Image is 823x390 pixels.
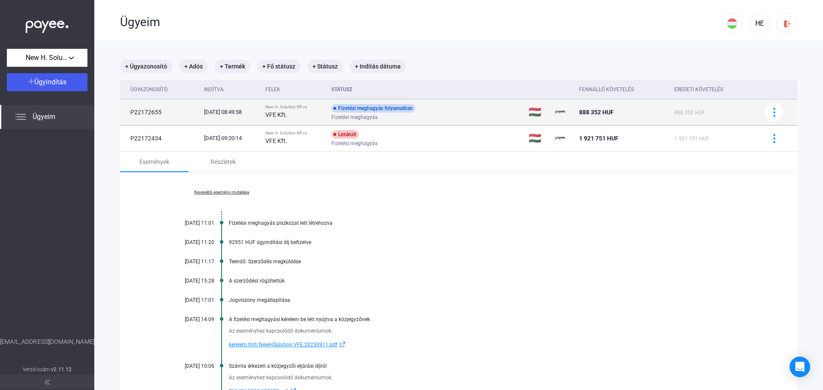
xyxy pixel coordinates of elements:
div: [DATE] 10:06 [163,363,214,369]
strong: v2.11.12 [51,366,72,372]
div: New H. Solution Kft vs [265,104,325,110]
div: [DATE] 17:01 [163,297,214,303]
div: [DATE] 11:17 [163,259,214,265]
div: Indítva [204,84,224,95]
div: Jogviszony megállapítása [229,297,754,303]
strong: VFE Kft. [265,111,287,118]
span: Fizetési meghagyás [331,112,378,122]
img: logout-red [783,19,792,28]
div: Fizetési meghagyás folyamatban [331,104,415,113]
img: plus-white.svg [28,78,34,84]
div: [DATE] 11:20 [163,239,214,245]
span: 888 352 HUF [674,110,705,116]
div: Lezárult [331,130,359,139]
td: P22172434 [120,125,201,151]
mat-chip: + Ügyazonosító [120,60,172,73]
mat-chip: + Indítás dátuma [350,60,406,73]
div: HE [752,18,767,29]
img: list.svg [15,112,26,122]
div: Felek [265,84,280,95]
button: HU [722,13,742,34]
div: [DATE] 08:49:58 [204,108,258,116]
mat-chip: + Termék [215,60,250,73]
button: logout-red [777,13,797,34]
td: P22172655 [120,99,201,125]
div: Események [139,157,169,167]
img: HU [727,18,737,29]
a: Kevesebb esemény mutatása [163,190,280,195]
img: more-blue [770,134,779,143]
div: New H. Solution Kft vs [265,131,325,136]
div: Fennálló követelés [579,84,667,95]
div: Részletek [210,157,236,167]
div: Eredeti követelés [674,84,723,95]
div: Ügyazonosító [130,84,168,95]
div: [DATE] 14:09 [163,316,214,322]
div: Open Intercom Messenger [790,357,810,377]
div: Ügyeim [120,15,722,30]
mat-chip: + Fő státusz [257,60,300,73]
span: 888 352 HUF [579,109,614,116]
div: Felek [265,84,325,95]
div: 92951 HUF ügyindítási díj befizetve [229,239,754,245]
div: [DATE] 09:20:14 [204,134,258,143]
div: Indítva [204,84,258,95]
mat-chip: + Státusz [307,60,343,73]
td: 🇭🇺 [525,125,552,151]
div: Számla érkezett a közjegyzői eljárási díjról [229,363,754,369]
div: Fizetési meghagyás piszkozat lett létrehozva [229,220,754,226]
button: more-blue [765,129,783,147]
span: 1 921 751 HUF [579,135,619,142]
strong: VFE Kft. [265,137,287,144]
img: external-link-blue [337,341,348,348]
img: payee-logo [556,107,566,117]
div: Az eseményhez kapcsolódó dokumentumok: [229,327,754,335]
div: Az eseményhez kapcsolódó dokumentumok: [229,373,754,382]
div: Eredeti követelés [674,84,754,95]
img: white-payee-white-dot.svg [26,16,69,33]
div: A szerződést rögzítettük [229,278,754,284]
span: Fizetési meghagyás [331,138,378,149]
th: Státusz [328,80,525,99]
img: more-blue [770,108,779,117]
mat-chip: + Adós [179,60,208,73]
button: more-blue [765,103,783,121]
button: Ügyindítás [7,73,87,91]
div: Teendő: Szerződés megküldése [229,259,754,265]
span: New H. Solution Kft [26,53,69,63]
div: Fennálló követelés [579,84,634,95]
td: 🇭🇺 [525,99,552,125]
a: kerelem.fmh.NewHSolution.VFE.20250911.pdfexternal-link-blue [229,339,754,350]
div: [DATE] 15:28 [163,278,214,284]
span: Ügyindítás [34,78,66,86]
div: A fizetési meghagyási kérelem be lett nyújtva a közjegyzőnek [229,316,754,322]
button: HE [749,13,770,34]
div: [DATE] 11:01 [163,220,214,226]
span: kerelem.fmh.NewHSolution.VFE.20250911.pdf [229,339,337,350]
div: Ügyazonosító [130,84,197,95]
img: payee-logo [556,133,566,143]
span: 1 921 751 HUF [674,136,709,142]
img: arrow-double-left-grey.svg [45,380,50,385]
button: New H. Solution Kft [7,49,87,67]
span: Ügyeim [33,112,55,122]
